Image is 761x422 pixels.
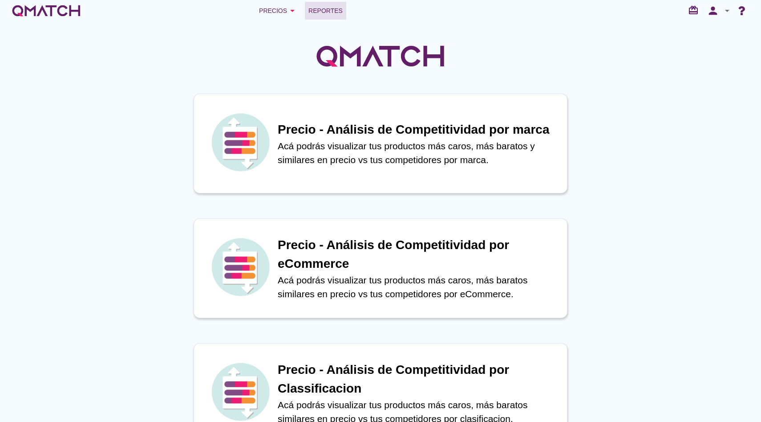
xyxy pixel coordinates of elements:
i: arrow_drop_down [287,5,298,16]
button: Precios [252,2,305,20]
h1: Precio - Análisis de Competitividad por eCommerce [278,236,558,273]
h1: Precio - Análisis de Competitividad por marca [278,120,558,139]
p: Acá podrás visualizar tus productos más caros, más baratos similares en precio vs tus competidore... [278,273,558,301]
i: redeem [688,5,702,16]
a: white-qmatch-logo [11,2,82,20]
img: icon [209,236,271,298]
h1: Precio - Análisis de Competitividad por Classificacion [278,361,558,398]
a: iconPrecio - Análisis de Competitividad por eCommerceAcá podrás visualizar tus productos más caro... [181,218,580,318]
a: Reportes [305,2,346,20]
span: Reportes [308,5,343,16]
i: person [704,4,722,17]
img: icon [209,111,271,173]
div: Precios [259,5,298,16]
a: iconPrecio - Análisis de Competitividad por marcaAcá podrás visualizar tus productos más caros, m... [181,94,580,193]
i: arrow_drop_down [722,5,733,16]
img: QMatchLogo [314,34,447,78]
p: Acá podrás visualizar tus productos más caros, más baratos y similares en precio vs tus competido... [278,139,558,167]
